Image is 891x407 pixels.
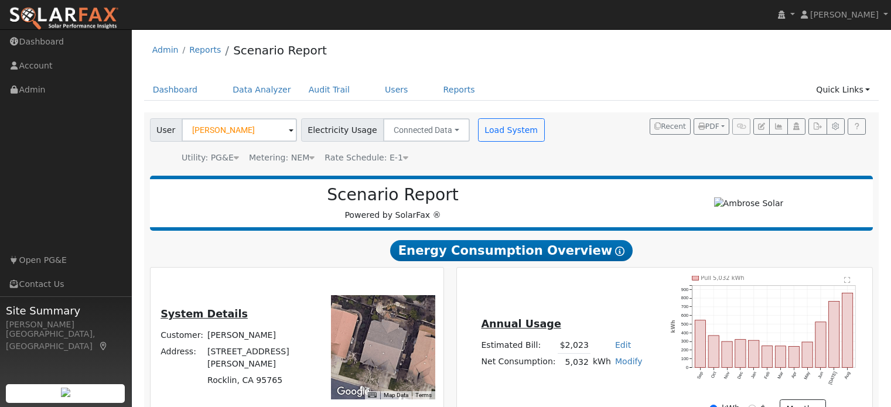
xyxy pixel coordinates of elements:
a: Dashboard [144,79,207,101]
div: Powered by SolarFax ® [156,185,630,221]
i: Show Help [615,247,624,256]
button: Load System [478,118,545,142]
a: Scenario Report [233,43,327,57]
span: [PERSON_NAME] [810,10,879,19]
text: 300 [681,338,688,344]
a: Admin [152,45,179,54]
button: Recent [650,118,691,135]
span: Site Summary [6,303,125,319]
a: Reports [435,79,484,101]
td: $2,023 [558,337,590,354]
button: Multi-Series Graph [769,118,787,135]
div: [GEOGRAPHIC_DATA], [GEOGRAPHIC_DATA] [6,328,125,353]
text:  [844,276,851,283]
rect: onclick="" [788,346,799,367]
rect: onclick="" [735,340,746,368]
td: Net Consumption: [479,354,558,371]
rect: onclick="" [695,320,705,368]
button: Login As [787,118,805,135]
input: Select a User [182,118,297,142]
text: Jun [817,371,824,379]
rect: onclick="" [842,293,853,367]
a: Quick Links [807,79,879,101]
button: Connected Data [383,118,470,142]
text: May [803,371,811,381]
a: Audit Trail [300,79,359,101]
text: Apr [790,371,798,379]
img: SolarFax [9,6,119,31]
text: 600 [681,313,688,318]
rect: onclick="" [829,301,839,367]
span: PDF [698,122,719,131]
text: 500 [681,322,688,327]
rect: onclick="" [749,340,759,367]
text: [DATE] [828,371,838,385]
rect: onclick="" [722,341,732,367]
u: System Details [161,308,248,320]
text: Mar [777,371,785,380]
text: Nov [723,371,731,380]
img: Ambrose Solar [714,197,784,210]
td: [STREET_ADDRESS][PERSON_NAME] [206,343,315,372]
text: 700 [681,304,688,309]
td: Address: [159,343,206,372]
rect: onclick="" [708,336,719,368]
button: Keyboard shortcuts [368,391,376,399]
text: 200 [681,347,688,353]
div: Utility: PG&E [182,152,239,164]
span: Electricity Usage [301,118,384,142]
td: Customer: [159,327,206,343]
button: PDF [694,118,729,135]
rect: onclick="" [815,322,826,368]
rect: onclick="" [802,342,813,367]
text: 100 [681,356,688,361]
span: Alias: E1 [325,153,408,162]
a: Open this area in Google Maps (opens a new window) [334,384,373,399]
td: [PERSON_NAME] [206,327,315,343]
text: Aug [844,371,852,380]
td: Estimated Bill: [479,337,558,354]
text: 0 [686,365,688,370]
a: Map [98,341,109,351]
td: kWh [590,354,613,371]
button: Edit User [753,118,770,135]
a: Terms (opens in new tab) [415,392,432,398]
text: Sep [696,371,704,380]
a: Data Analyzer [224,79,300,101]
td: 5,032 [558,354,590,371]
text: 400 [681,330,688,336]
a: Edit [615,340,631,350]
span: Energy Consumption Overview [390,240,633,261]
text: kWh [671,320,677,333]
a: Reports [189,45,221,54]
rect: onclick="" [762,346,773,368]
text: Feb [763,371,771,379]
rect: onclick="" [776,346,786,368]
img: Google [334,384,373,399]
a: Modify [615,357,643,366]
div: [PERSON_NAME] [6,319,125,331]
text: 800 [681,295,688,300]
a: Help Link [848,118,866,135]
button: Map Data [384,391,408,399]
text: 900 [681,287,688,292]
u: Annual Usage [481,318,561,330]
button: Settings [827,118,845,135]
text: Dec [736,371,745,380]
text: Jan [750,371,757,379]
img: retrieve [61,388,70,397]
td: Rocklin, CA 95765 [206,372,315,388]
button: Export Interval Data [808,118,827,135]
h2: Scenario Report [162,185,624,205]
text: Oct [710,371,718,379]
span: User [150,118,182,142]
text: Pull 5,032 kWh [701,275,745,281]
a: Users [376,79,417,101]
div: Metering: NEM [249,152,315,164]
